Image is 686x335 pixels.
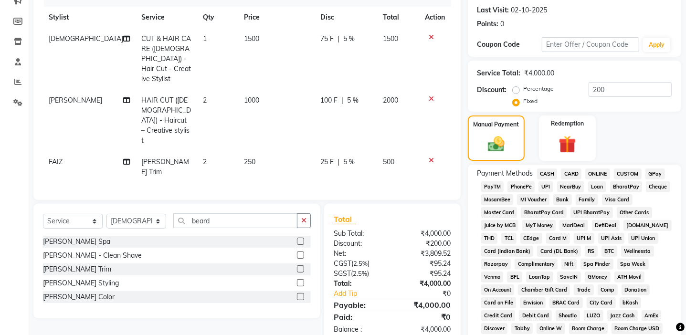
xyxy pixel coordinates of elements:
div: Sub Total: [327,229,392,239]
span: UPI M [574,233,594,244]
span: 2.5% [353,260,368,267]
th: Service [136,7,197,28]
img: _cash.svg [483,135,509,154]
span: UPI Union [628,233,658,244]
span: MyT Money [522,220,556,231]
div: Points: [477,19,499,29]
div: Balance : [327,325,392,335]
span: BTC [602,246,617,257]
div: ₹95.24 [392,269,458,279]
div: ( ) [327,259,392,269]
span: Card on File [481,297,517,308]
span: Complimentary [515,259,558,270]
span: BRAC Card [549,297,583,308]
span: Credit Card [481,310,516,321]
span: 25 F [320,157,334,167]
span: Visa Card [602,194,633,205]
span: SGST [334,269,351,278]
span: ONLINE [585,168,610,179]
span: Bank [553,194,572,205]
span: THD [481,233,498,244]
span: CEdge [520,233,542,244]
span: Loan [588,181,606,192]
span: Razorpay [481,259,511,270]
div: [PERSON_NAME] Spa [43,237,110,247]
span: Trade [574,284,594,295]
div: [PERSON_NAME] Color [43,292,115,302]
span: Spa Finder [580,259,613,270]
span: Shoutlo [556,310,580,321]
div: ₹4,000.00 [392,299,458,311]
span: BharatPay [610,181,643,192]
div: [PERSON_NAME] Styling [43,278,119,288]
span: HAIR CUT ([DEMOGRAPHIC_DATA]) - Haircut – Creative stylist [141,96,191,145]
span: Donation [622,284,650,295]
span: NearBuy [557,181,584,192]
span: RS [585,246,598,257]
div: Coupon Code [477,40,542,50]
span: Card M [546,233,570,244]
span: Discover [481,323,508,334]
a: Add Tip [327,289,403,299]
div: ₹4,000.00 [392,325,458,335]
span: UPI Axis [598,233,625,244]
div: Payable: [327,299,392,311]
span: 5 % [343,34,355,44]
input: Enter Offer / Coupon Code [542,37,639,52]
span: CUSTOM [614,168,642,179]
th: Price [238,7,315,28]
span: 2 [203,96,207,105]
div: [PERSON_NAME] Trim [43,264,111,274]
div: Last Visit: [477,5,509,15]
span: 5 % [347,95,359,105]
span: GMoney [585,272,611,283]
div: 0 [501,19,505,29]
span: 1000 [244,96,259,105]
div: Discount: [477,85,507,95]
span: [DOMAIN_NAME] [623,220,672,231]
span: TCL [501,233,517,244]
span: Payment Methods [477,168,533,178]
span: 5 % [343,157,355,167]
label: Fixed [524,97,538,105]
div: ₹4,000.00 [392,279,458,289]
span: Spa Week [617,259,649,270]
span: 75 F [320,34,334,44]
span: 250 [244,157,255,166]
span: Debit Card [519,310,552,321]
span: AmEx [642,310,662,321]
div: Service Total: [477,68,521,78]
span: ATH Movil [614,272,645,283]
span: Chamber Gift Card [518,284,570,295]
input: Search or Scan [173,213,297,228]
span: Room Charge USD [612,323,663,334]
span: Family [576,194,598,205]
span: UPI [538,181,553,192]
span: bKash [620,297,641,308]
div: ₹0 [403,289,458,299]
span: [PERSON_NAME] [49,96,102,105]
span: GPay [645,168,665,179]
span: Envision [520,297,546,308]
span: | [338,34,339,44]
span: UPI BharatPay [570,207,613,218]
span: | [341,95,343,105]
div: [PERSON_NAME] - Clean Shave [43,251,142,261]
span: Card (Indian Bank) [481,246,534,257]
span: SaveIN [557,272,581,283]
span: [PERSON_NAME] Trim [141,157,189,176]
span: City Card [587,297,616,308]
span: Room Charge [569,323,608,334]
span: Master Card [481,207,517,218]
span: Wellnessta [621,246,654,257]
label: Redemption [551,119,584,128]
span: [DEMOGRAPHIC_DATA] [49,34,123,43]
span: 100 F [320,95,338,105]
span: Other Cards [617,207,652,218]
div: Total: [327,279,392,289]
span: CARD [561,168,581,179]
label: Manual Payment [473,120,519,129]
span: Online W [537,323,565,334]
span: Card (DL Bank) [537,246,581,257]
div: ₹95.24 [392,259,458,269]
